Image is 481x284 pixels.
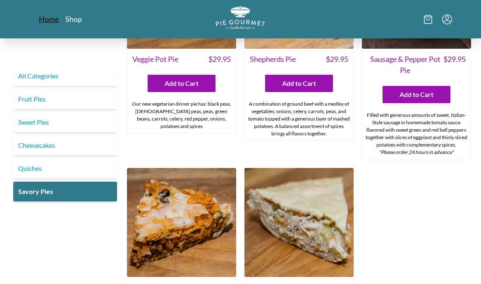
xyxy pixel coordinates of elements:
span: Veggie Pot Pie [132,54,178,65]
a: All Categories [13,66,117,86]
div: Filled with generous amounts of sweet, Italian-Style sausage in homemade tomato sauce flavored wi... [362,108,471,159]
a: Sweet Pies [13,112,117,132]
button: Add to Cart [265,75,333,92]
span: Add to Cart [400,90,433,99]
span: Sausage & Pepper Pot Pie [367,54,443,76]
span: Add to Cart [282,78,316,88]
span: $ 29.95 [326,54,348,65]
a: Savory Pies [13,182,117,201]
a: Quiches [13,159,117,178]
button: Add to Cart [148,75,215,92]
a: Shop [65,14,82,24]
a: Cheesecakes [13,135,117,155]
a: Logo [215,7,265,32]
a: Fruit Pies [13,89,117,109]
img: Mexican Dinner Pie [127,168,236,277]
a: Home [39,14,59,24]
img: Chicken Pot Pie [244,168,354,277]
em: *Please order 24 hours in advance* [379,149,454,155]
div: Our new vegetarian dinner pie has: black peas, [DEMOGRAPHIC_DATA] peas, peas, green beans, carrot... [127,97,236,133]
span: Shepherds Pie [250,54,296,65]
span: $ 29.95 [443,54,466,76]
button: Menu [442,14,452,24]
img: logo [215,7,265,29]
span: Add to Cart [165,78,199,88]
button: Add to Cart [383,86,450,103]
div: A combination of ground beef with a medley of vegetables: onions, celery, carrots, peas, and toma... [245,97,353,141]
span: $ 29.95 [208,54,231,65]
